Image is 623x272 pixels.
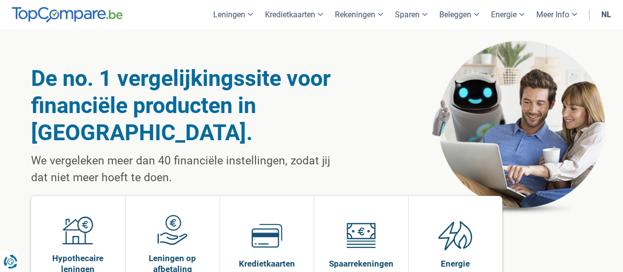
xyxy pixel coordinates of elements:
[31,153,340,186] p: We vergeleken meer dan 40 financiële instellingen, zodat jij dat niet meer hoeft te doen.
[346,220,376,251] img: Spaarrekeningen
[252,220,282,251] img: Kredietkaarten
[12,7,123,23] img: TopCompare
[63,215,93,245] img: Hypothecaire leningen
[329,258,393,269] span: Spaarrekeningen
[239,258,295,269] span: Kredietkaarten
[157,215,188,245] img: Leningen op afbetaling
[441,258,470,269] span: Energie
[31,65,340,146] h1: De no. 1 vergelijkingssite voor financiële producten in [GEOGRAPHIC_DATA].
[438,220,473,251] img: Energie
